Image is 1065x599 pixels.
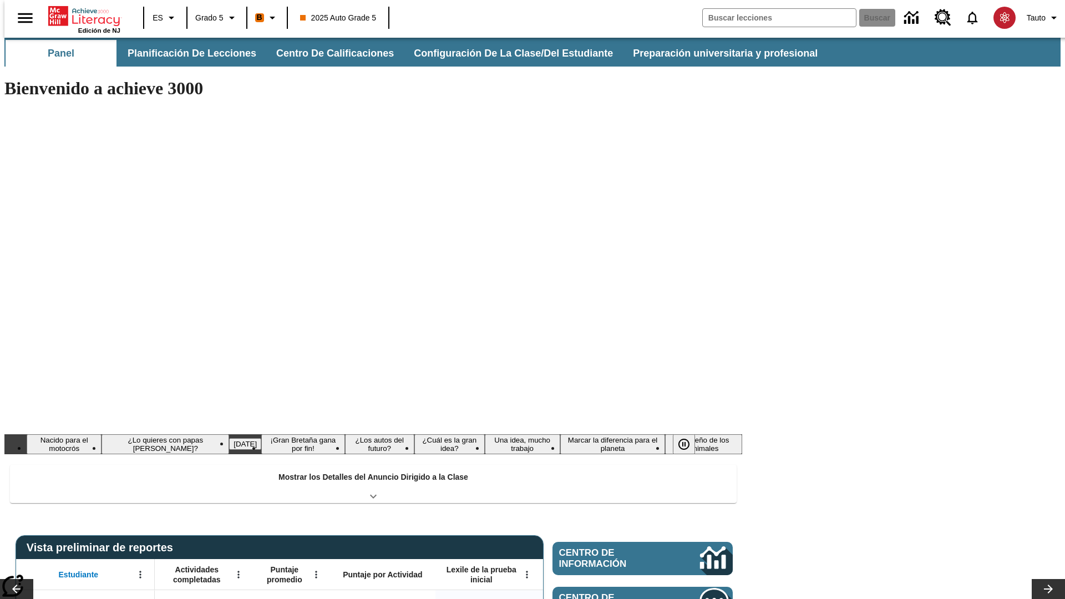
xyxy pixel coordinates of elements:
span: Lexile de la prueba inicial [441,565,522,585]
h1: Bienvenido a achieve 3000 [4,78,742,99]
div: Subbarra de navegación [4,38,1061,67]
button: Diapositiva 8 Marcar la diferencia para el planeta [560,434,666,454]
button: Diapositiva 2 ¿Lo quieres con papas fritas? [102,434,229,454]
div: Mostrar los Detalles del Anuncio Dirigido a la Clase [10,465,737,503]
button: Perfil/Configuración [1022,8,1065,28]
button: Diapositiva 9 El sueño de los animales [665,434,742,454]
button: Grado: Grado 5, Elige un grado [191,8,243,28]
img: avatar image [993,7,1016,29]
span: Estudiante [59,570,99,580]
span: 2025 Auto Grade 5 [300,12,377,24]
a: Portada [48,5,120,27]
button: Diapositiva 3 Día del Trabajo [229,438,261,450]
span: B [257,11,262,24]
button: Diapositiva 7 Una idea, mucho trabajo [485,434,560,454]
a: Centro de información [897,3,928,33]
button: Planificación de lecciones [119,40,265,67]
button: Pausar [673,434,695,454]
button: Abrir menú [132,566,149,583]
button: Escoja un nuevo avatar [987,3,1022,32]
button: Carrusel de lecciones, seguir [1032,579,1065,599]
button: Abrir menú [519,566,535,583]
a: Notificaciones [958,3,987,32]
span: Puntaje por Actividad [343,570,422,580]
a: Centro de recursos, Se abrirá en una pestaña nueva. [928,3,958,33]
button: Diapositiva 1 Nacido para el motocrós [27,434,102,454]
span: ES [153,12,163,24]
button: Configuración de la clase/del estudiante [405,40,622,67]
button: Abrir menú [230,566,247,583]
div: Pausar [673,434,706,454]
span: Edición de NJ [78,27,120,34]
span: Grado 5 [195,12,224,24]
a: Centro de información [552,542,733,575]
div: Subbarra de navegación [4,40,828,67]
button: Diapositiva 4 ¡Gran Bretaña gana por fin! [261,434,344,454]
span: Tauto [1027,12,1046,24]
button: Panel [6,40,116,67]
button: Preparación universitaria y profesional [624,40,826,67]
button: Abrir el menú lateral [9,2,42,34]
button: Diapositiva 5 ¿Los autos del futuro? [345,434,414,454]
button: Abrir menú [308,566,324,583]
span: Puntaje promedio [258,565,311,585]
div: Portada [48,4,120,34]
button: Diapositiva 6 ¿Cuál es la gran idea? [414,434,485,454]
button: Lenguaje: ES, Selecciona un idioma [148,8,183,28]
button: Centro de calificaciones [267,40,403,67]
span: Vista preliminar de reportes [27,541,179,554]
p: Mostrar los Detalles del Anuncio Dirigido a la Clase [278,471,468,483]
input: Buscar campo [703,9,856,27]
button: Boost El color de la clase es anaranjado. Cambiar el color de la clase. [251,8,283,28]
span: Actividades completadas [160,565,234,585]
span: Centro de información [559,547,663,570]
